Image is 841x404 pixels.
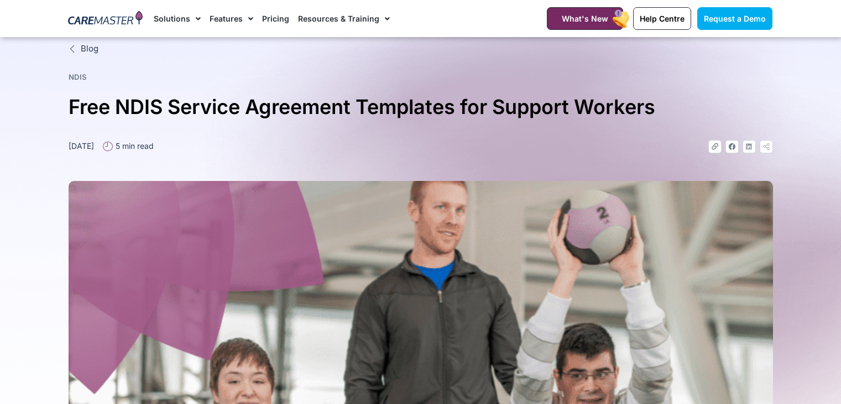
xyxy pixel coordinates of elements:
[69,141,94,151] time: [DATE]
[547,7,623,30] a: What's New
[633,7,691,30] a: Help Centre
[113,140,154,152] span: 5 min read
[69,43,773,55] a: Blog
[697,7,772,30] a: Request a Demo
[640,14,685,23] span: Help Centre
[704,14,766,23] span: Request a Demo
[78,43,98,55] span: Blog
[562,14,608,23] span: What's New
[69,72,87,81] a: NDIS
[68,11,143,27] img: CareMaster Logo
[69,91,773,123] h1: Free NDIS Service Agreement Templates for Support Workers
